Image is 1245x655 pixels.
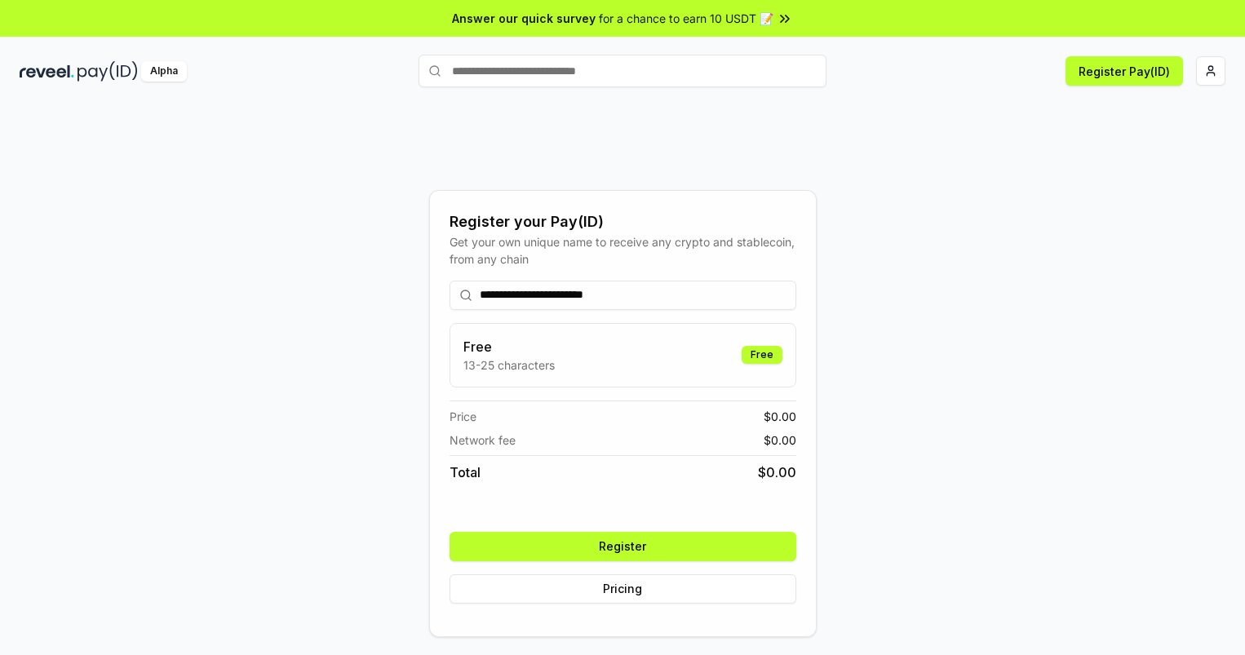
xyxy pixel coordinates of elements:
[758,462,796,482] span: $ 0.00
[141,61,187,82] div: Alpha
[764,408,796,425] span: $ 0.00
[78,61,138,82] img: pay_id
[1066,56,1183,86] button: Register Pay(ID)
[450,574,796,604] button: Pricing
[450,210,796,233] div: Register your Pay(ID)
[450,432,516,449] span: Network fee
[450,462,481,482] span: Total
[450,532,796,561] button: Register
[599,10,773,27] span: for a chance to earn 10 USDT 📝
[20,61,74,82] img: reveel_dark
[450,233,796,268] div: Get your own unique name to receive any crypto and stablecoin, from any chain
[463,356,555,374] p: 13-25 characters
[742,346,782,364] div: Free
[463,337,555,356] h3: Free
[452,10,596,27] span: Answer our quick survey
[764,432,796,449] span: $ 0.00
[450,408,476,425] span: Price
